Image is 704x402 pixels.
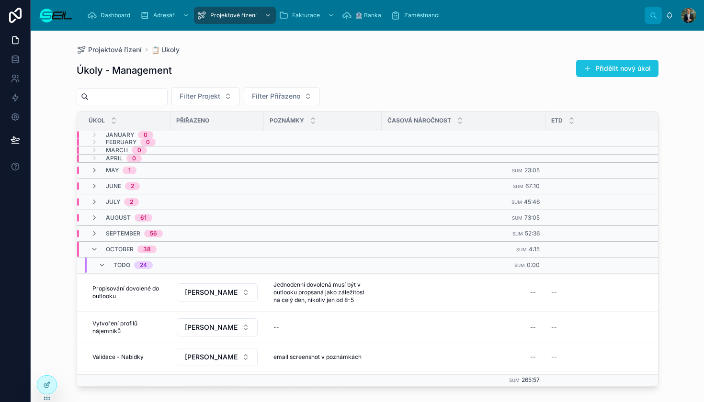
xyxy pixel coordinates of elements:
[522,377,540,384] span: 265:57
[355,11,381,19] span: 🏦 Banka
[177,348,258,366] button: Select Button
[89,117,105,124] span: Úkol
[101,11,130,19] span: Dashboard
[551,289,674,296] a: --
[128,167,131,174] div: 1
[524,214,540,221] span: 73:05
[273,324,279,331] div: --
[270,349,376,365] a: email screenshot v poznámkách
[509,378,520,383] small: Sum
[131,182,134,190] div: 2
[524,167,540,174] span: 23:05
[194,7,276,24] a: Projektové řízení
[270,277,376,308] a: Jednodenní dovolená musí být v outlooku propsaná jako záležitost na celý den, nikoliv jen od 8-5
[80,5,645,26] div: scrollable content
[525,182,540,190] span: 67:10
[512,231,523,236] small: Sum
[339,7,388,24] a: 🏦 Banka
[137,7,194,24] a: Adresář
[551,324,557,331] span: --
[388,7,446,24] a: Zaměstnanci
[106,167,119,174] span: May
[270,320,376,335] a: --
[144,131,148,139] div: 0
[106,230,140,237] span: September
[524,198,540,205] span: 45:46
[185,352,238,362] span: [PERSON_NAME], BBA
[387,285,540,300] a: --
[151,45,180,55] a: 📋 Úkoly
[171,87,240,105] button: Select Button
[153,11,175,19] span: Adresář
[176,283,258,302] a: Select Button
[106,246,134,253] span: October
[551,324,674,331] a: --
[273,353,362,361] span: email screenshot v poznámkách
[530,324,536,331] div: --
[551,289,557,296] span: --
[176,347,258,367] a: Select Button
[512,168,522,173] small: Sum
[252,91,300,101] span: Filter Přiřazeno
[292,11,320,19] span: Fakturace
[150,230,157,237] div: 56
[387,117,451,124] span: Časová náročnost
[176,318,258,337] a: Select Button
[140,214,147,222] div: 61
[244,87,320,105] button: Select Button
[89,349,165,365] a: Validace - Nabídky
[387,320,540,335] a: --
[530,353,536,361] div: --
[140,261,147,269] div: 24
[77,45,142,55] a: Projektové řízení
[551,353,674,361] a: --
[404,11,440,19] span: Zaměstnanci
[92,353,144,361] span: Validace - Nabídky
[106,214,131,222] span: August
[106,146,128,154] span: March
[146,138,150,146] div: 0
[106,138,136,146] span: February
[177,318,258,336] button: Select Button
[106,198,120,206] span: July
[512,215,522,221] small: Sum
[143,246,151,253] div: 38
[176,117,209,124] span: Přiřazeno
[516,247,527,252] small: Sum
[529,246,540,253] span: 4:15
[387,349,540,365] a: --
[270,117,304,124] span: Poznámky
[106,155,123,162] span: April
[551,353,557,361] span: --
[514,263,525,268] small: Sum
[530,289,536,296] div: --
[273,281,372,304] span: Jednodenní dovolená musí být v outlooku propsaná jako záležitost na celý den, nikoliv jen od 8-5
[137,146,141,154] div: 0
[551,117,563,124] span: ETD
[276,7,339,24] a: Fakturace
[525,230,540,237] span: 52:36
[106,131,134,139] span: January
[511,200,522,205] small: Sum
[92,285,161,300] span: Propisování dovolené do outlooku
[132,155,136,162] div: 0
[88,45,142,55] span: Projektové řízení
[513,184,523,189] small: Sum
[527,261,540,268] span: 0:00
[84,7,137,24] a: Dashboard
[210,11,257,19] span: Projektové řízení
[130,198,133,206] div: 2
[185,323,238,332] span: [PERSON_NAME], BBA
[92,320,161,335] span: Vytvoření profilů nájemníků
[106,182,121,190] span: June
[177,283,258,301] button: Select Button
[38,8,73,23] img: App logo
[180,91,220,101] span: Filter Projekt
[89,281,165,304] a: Propisování dovolené do outlooku
[576,60,659,77] button: Přidělit nový úkol
[89,316,165,339] a: Vytvoření profilů nájemníků
[114,261,130,269] span: Todo
[77,64,172,77] h1: Úkoly - Management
